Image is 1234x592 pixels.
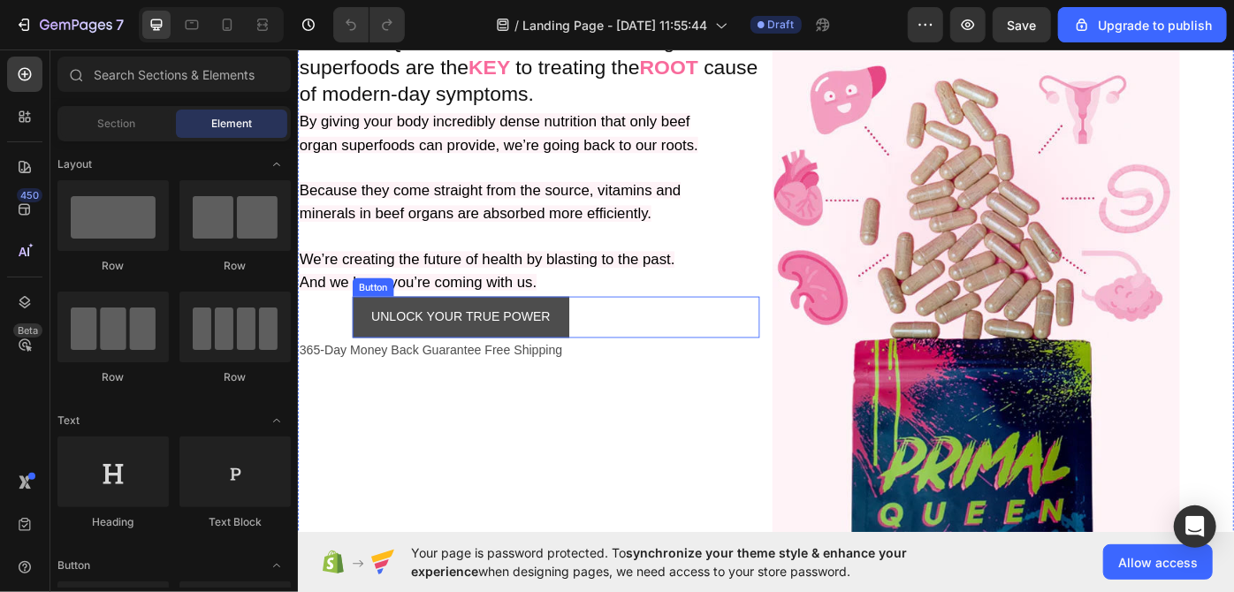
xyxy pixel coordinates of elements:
button: Allow access [1103,544,1213,580]
div: Undo/Redo [333,7,405,42]
span: / [515,16,520,34]
span: synchronize your theme style & enhance your experience [411,545,907,579]
span: Allow access [1118,553,1198,572]
div: Upgrade to publish [1073,16,1212,34]
span: Toggle open [263,406,291,435]
div: Text Block [179,514,291,530]
iframe: Design area [298,46,1234,536]
div: 450 [17,188,42,202]
button: Save [993,7,1051,42]
span: Toggle open [263,551,291,580]
span: Layout [57,156,92,172]
p: 7 [116,14,124,35]
div: Row [179,369,291,385]
button: 7 [7,7,132,42]
button: Upgrade to publish [1058,7,1227,42]
div: Open Intercom Messenger [1174,505,1216,548]
span: Your page is password protected. To when designing pages, we need access to your store password. [411,543,976,581]
span: Element [211,116,252,132]
div: Row [57,369,169,385]
span: Toggle open [263,150,291,178]
span: Section [98,116,136,132]
input: Search Sections & Elements [57,57,291,92]
div: Heading [57,514,169,530]
div: Row [179,258,291,274]
div: Row [57,258,169,274]
div: Beta [13,323,42,338]
span: Landing Page - [DATE] 11:55:44 [523,16,708,34]
span: Button [57,558,90,573]
span: Save [1008,18,1037,33]
span: Text [57,413,80,429]
span: Draft [768,17,795,33]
